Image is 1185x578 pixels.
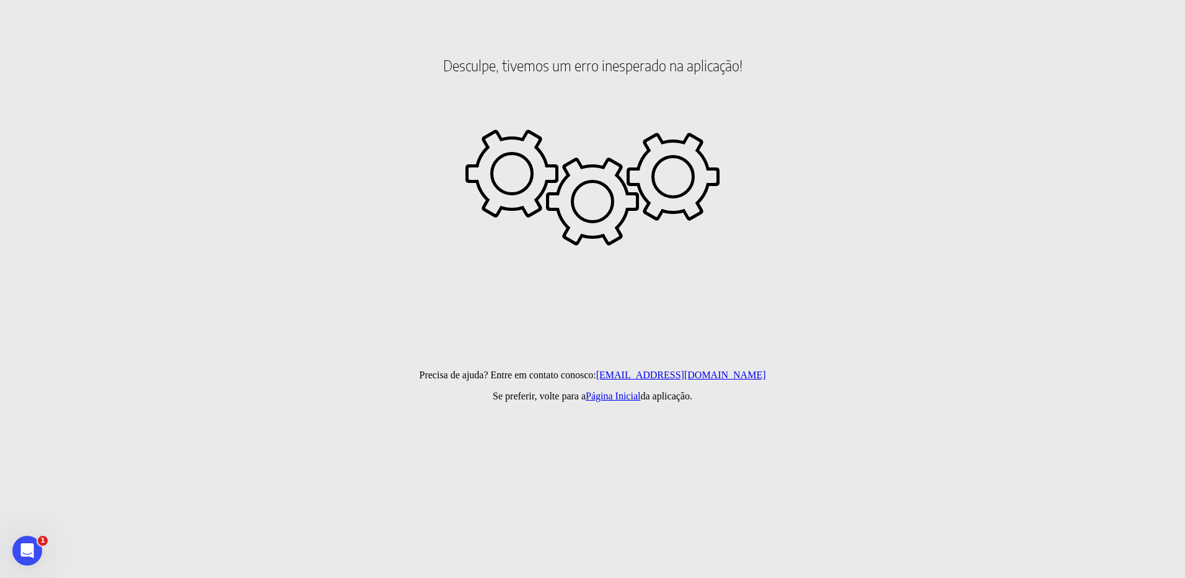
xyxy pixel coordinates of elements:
[12,536,42,566] iframe: Intercom live chat
[5,370,1180,381] p: Precisa de ajuda? Entre em contato conosco:
[586,391,640,401] a: Página Inicial
[38,536,48,546] span: 1
[5,12,1180,118] h2: Desculpe, tivemos um erro inesperado na aplicação!
[5,391,1180,402] p: Se preferir, volte para a da aplicação.
[596,370,766,380] a: [EMAIL_ADDRESS][DOMAIN_NAME]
